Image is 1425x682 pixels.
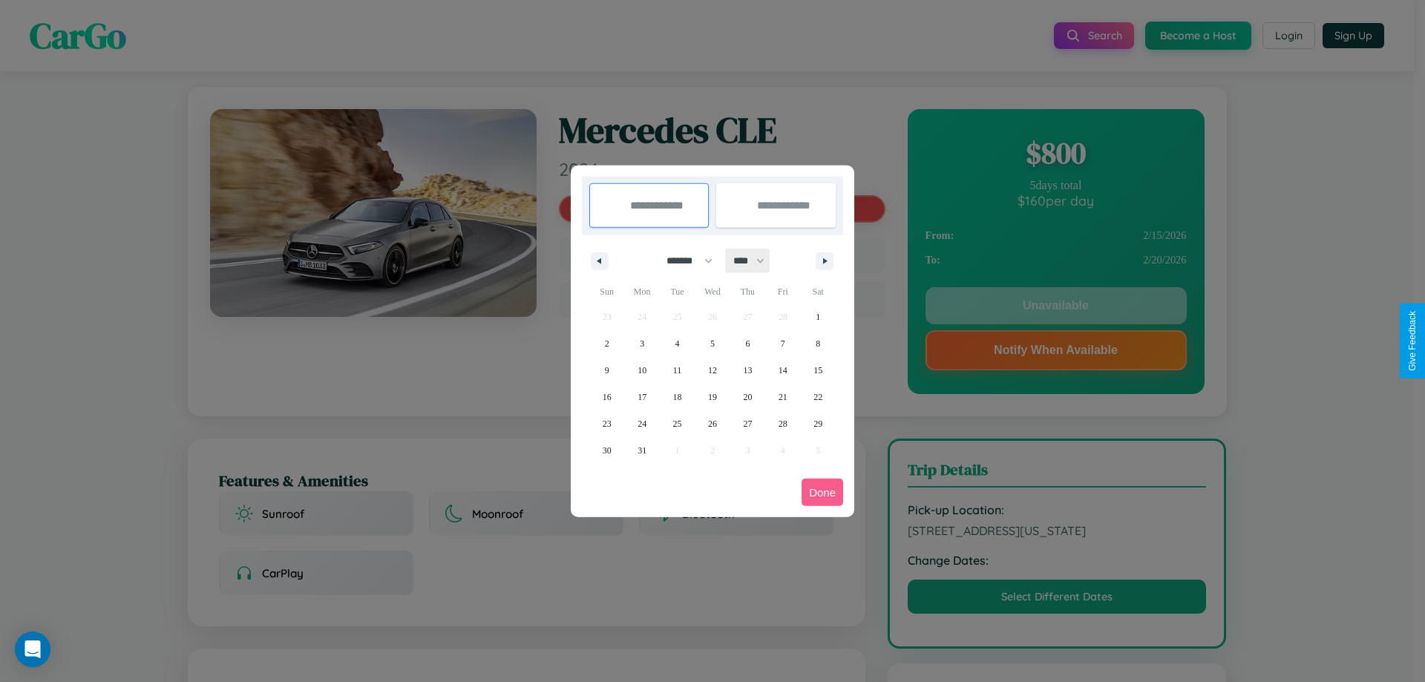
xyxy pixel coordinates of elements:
[603,384,612,410] span: 16
[624,437,659,464] button: 31
[730,410,765,437] button: 27
[708,410,717,437] span: 26
[603,437,612,464] span: 30
[624,330,659,357] button: 3
[660,280,695,304] span: Tue
[589,410,624,437] button: 23
[605,357,609,384] span: 9
[695,330,730,357] button: 5
[730,280,765,304] span: Thu
[779,357,787,384] span: 14
[589,280,624,304] span: Sun
[589,330,624,357] button: 2
[765,330,800,357] button: 7
[589,357,624,384] button: 9
[660,410,695,437] button: 25
[813,357,822,384] span: 15
[708,357,717,384] span: 12
[765,357,800,384] button: 14
[660,384,695,410] button: 18
[730,357,765,384] button: 13
[801,357,836,384] button: 15
[710,330,715,357] span: 5
[605,330,609,357] span: 2
[695,357,730,384] button: 12
[673,357,682,384] span: 11
[816,330,820,357] span: 8
[673,384,682,410] span: 18
[695,280,730,304] span: Wed
[765,410,800,437] button: 28
[589,437,624,464] button: 30
[745,330,750,357] span: 6
[589,384,624,410] button: 16
[743,357,752,384] span: 13
[801,280,836,304] span: Sat
[695,410,730,437] button: 26
[638,437,646,464] span: 31
[660,330,695,357] button: 4
[813,410,822,437] span: 29
[779,410,787,437] span: 28
[675,330,680,357] span: 4
[624,384,659,410] button: 17
[813,384,822,410] span: 22
[779,384,787,410] span: 21
[801,384,836,410] button: 22
[801,304,836,330] button: 1
[624,357,659,384] button: 10
[1407,311,1418,371] div: Give Feedback
[640,330,644,357] span: 3
[603,410,612,437] span: 23
[660,357,695,384] button: 11
[730,384,765,410] button: 20
[743,410,752,437] span: 27
[638,410,646,437] span: 24
[624,280,659,304] span: Mon
[15,632,50,667] div: Open Intercom Messenger
[765,384,800,410] button: 21
[708,384,717,410] span: 19
[730,330,765,357] button: 6
[743,384,752,410] span: 20
[638,357,646,384] span: 10
[816,304,820,330] span: 1
[801,330,836,357] button: 8
[624,410,659,437] button: 24
[801,410,836,437] button: 29
[638,384,646,410] span: 17
[765,280,800,304] span: Fri
[802,479,843,506] button: Done
[673,410,682,437] span: 25
[695,384,730,410] button: 19
[781,330,785,357] span: 7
